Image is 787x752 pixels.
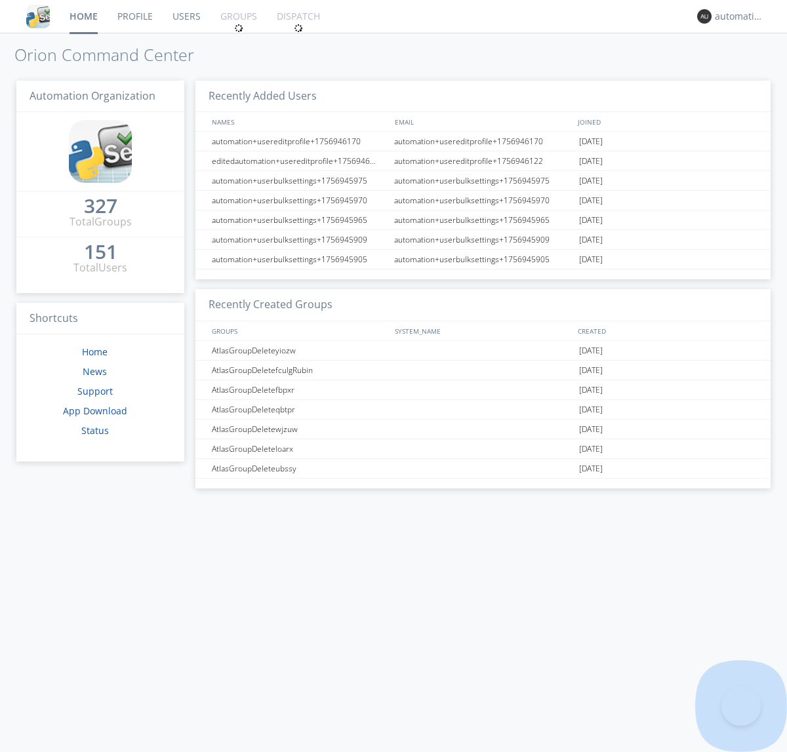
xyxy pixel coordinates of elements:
div: automation+userbulksettings+1756945975 [209,171,390,190]
div: automation+userbulksettings+1756945975 [391,171,576,190]
div: automation+userbulksettings+1756945965 [209,210,390,229]
div: GROUPS [209,321,388,340]
a: App Download [63,405,127,417]
div: AtlasGroupDeleteqbtpr [209,400,390,419]
a: Home [82,346,108,358]
a: editedautomation+usereditprofile+1756946122automation+usereditprofile+1756946122[DATE] [195,151,771,171]
div: automation+userbulksettings+1756945965 [391,210,576,229]
iframe: Toggle Customer Support [721,686,761,726]
div: CREATED [575,321,758,340]
a: AtlasGroupDeleteubssy[DATE] [195,459,771,479]
a: AtlasGroupDeleteyiozw[DATE] [195,341,771,361]
a: AtlasGroupDeleteqbtpr[DATE] [195,400,771,420]
div: automation+usereditprofile+1756946170 [391,132,576,151]
div: automation+usereditprofile+1756946170 [209,132,390,151]
a: automation+userbulksettings+1756945909automation+userbulksettings+1756945909[DATE] [195,230,771,250]
div: 327 [84,199,117,212]
div: EMAIL [392,112,575,131]
a: automation+userbulksettings+1756945905automation+userbulksettings+1756945905[DATE] [195,250,771,269]
span: [DATE] [579,191,603,210]
span: [DATE] [579,151,603,171]
img: 373638.png [697,9,712,24]
img: cddb5a64eb264b2086981ab96f4c1ba7 [26,5,50,28]
a: AtlasGroupDeletefbpxr[DATE] [195,380,771,400]
div: Total Groups [70,214,132,229]
h3: Recently Created Groups [195,289,771,321]
span: [DATE] [579,380,603,400]
div: automation+usereditprofile+1756946122 [391,151,576,170]
a: automation+usereditprofile+1756946170automation+usereditprofile+1756946170[DATE] [195,132,771,151]
span: [DATE] [579,210,603,230]
div: AtlasGroupDeleteyiozw [209,341,390,360]
a: AtlasGroupDeletewjzuw[DATE] [195,420,771,439]
a: Status [81,424,109,437]
a: automation+userbulksettings+1756945965automation+userbulksettings+1756945965[DATE] [195,210,771,230]
span: [DATE] [579,230,603,250]
span: [DATE] [579,361,603,380]
span: [DATE] [579,171,603,191]
div: NAMES [209,112,388,131]
img: spin.svg [294,24,303,33]
div: AtlasGroupDeletefculgRubin [209,361,390,380]
div: AtlasGroupDeleteubssy [209,459,390,478]
span: [DATE] [579,420,603,439]
div: editedautomation+usereditprofile+1756946122 [209,151,390,170]
span: Automation Organization [30,89,155,103]
a: 151 [84,245,117,260]
div: automation+userbulksettings+1756945970 [209,191,390,210]
span: [DATE] [579,132,603,151]
a: automation+userbulksettings+1756945975automation+userbulksettings+1756945975[DATE] [195,171,771,191]
div: Total Users [73,260,127,275]
div: automation+userbulksettings+1756945905 [391,250,576,269]
div: SYSTEM_NAME [392,321,575,340]
div: AtlasGroupDeleteloarx [209,439,390,458]
a: AtlasGroupDeleteloarx[DATE] [195,439,771,459]
div: JOINED [575,112,758,131]
h3: Shortcuts [16,303,184,335]
a: 327 [84,199,117,214]
span: [DATE] [579,459,603,479]
div: automation+userbulksettings+1756945909 [391,230,576,249]
div: AtlasGroupDeletefbpxr [209,380,390,399]
a: AtlasGroupDeletefculgRubin[DATE] [195,361,771,380]
div: automation+userbulksettings+1756945905 [209,250,390,269]
h3: Recently Added Users [195,81,771,113]
a: automation+userbulksettings+1756945970automation+userbulksettings+1756945970[DATE] [195,191,771,210]
div: 151 [84,245,117,258]
img: cddb5a64eb264b2086981ab96f4c1ba7 [69,120,132,183]
span: [DATE] [579,341,603,361]
img: spin.svg [234,24,243,33]
div: automation+atlas0017 [715,10,764,23]
span: [DATE] [579,439,603,459]
a: News [83,365,107,378]
div: automation+userbulksettings+1756945909 [209,230,390,249]
span: [DATE] [579,250,603,269]
div: automation+userbulksettings+1756945970 [391,191,576,210]
a: Support [77,385,113,397]
div: AtlasGroupDeletewjzuw [209,420,390,439]
span: [DATE] [579,400,603,420]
